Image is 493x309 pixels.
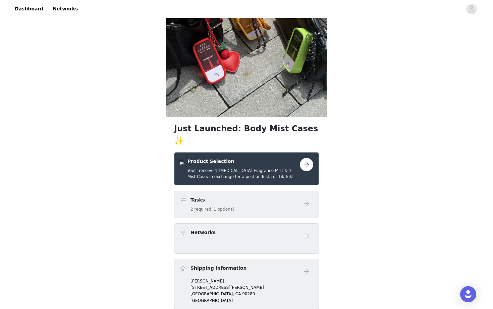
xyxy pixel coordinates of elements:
[190,284,313,291] p: [STREET_ADDRESS][PERSON_NAME]
[468,4,475,14] div: avatar
[242,292,255,296] span: 90280
[174,152,319,185] div: Product Selection
[190,229,216,236] h4: Networks
[190,265,246,272] h4: Shipping Information
[190,206,234,212] h5: 2 required, 1 optional
[190,196,234,204] h4: Tasks
[187,168,300,180] h5: You'll receive 1 [MEDICAL_DATA] Fragrance Mist & 1 Mist Case, in exchange for a post on Insta or ...
[235,292,241,296] span: CA
[174,223,319,254] div: Networks
[190,292,234,296] span: [GEOGRAPHIC_DATA],
[460,286,476,302] div: Open Intercom Messenger
[187,158,300,165] h4: Product Selection
[49,1,82,16] a: Networks
[11,1,47,16] a: Dashboard
[174,191,319,218] div: Tasks
[190,298,313,304] p: [GEOGRAPHIC_DATA]
[174,123,319,147] h1: Just Launched: Body Mist Cases ✨
[190,278,313,284] p: [PERSON_NAME]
